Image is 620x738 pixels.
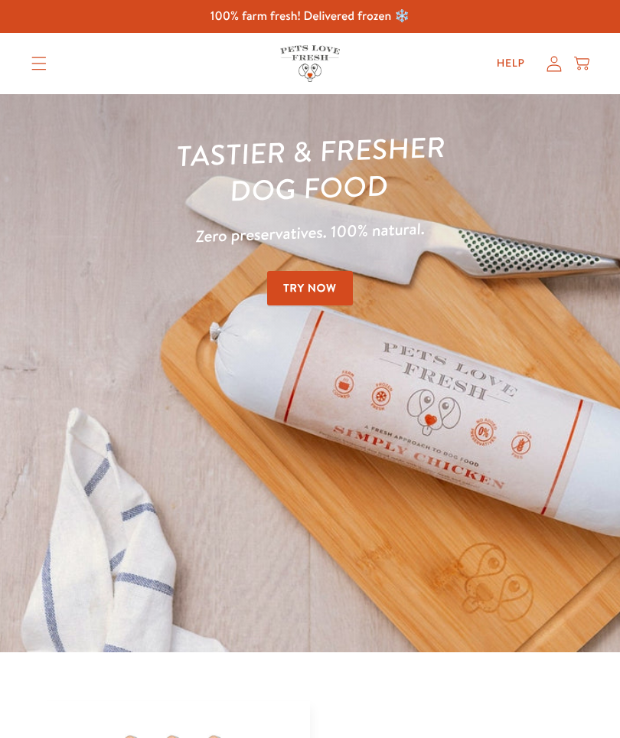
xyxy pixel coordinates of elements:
[485,48,537,79] a: Help
[31,210,590,256] p: Zero preservatives. 100% natural.
[267,271,353,305] a: Try Now
[19,44,59,83] summary: Translation missing: en.sections.header.menu
[280,45,340,81] img: Pets Love Fresh
[29,123,591,217] h1: Tastier & fresher dog food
